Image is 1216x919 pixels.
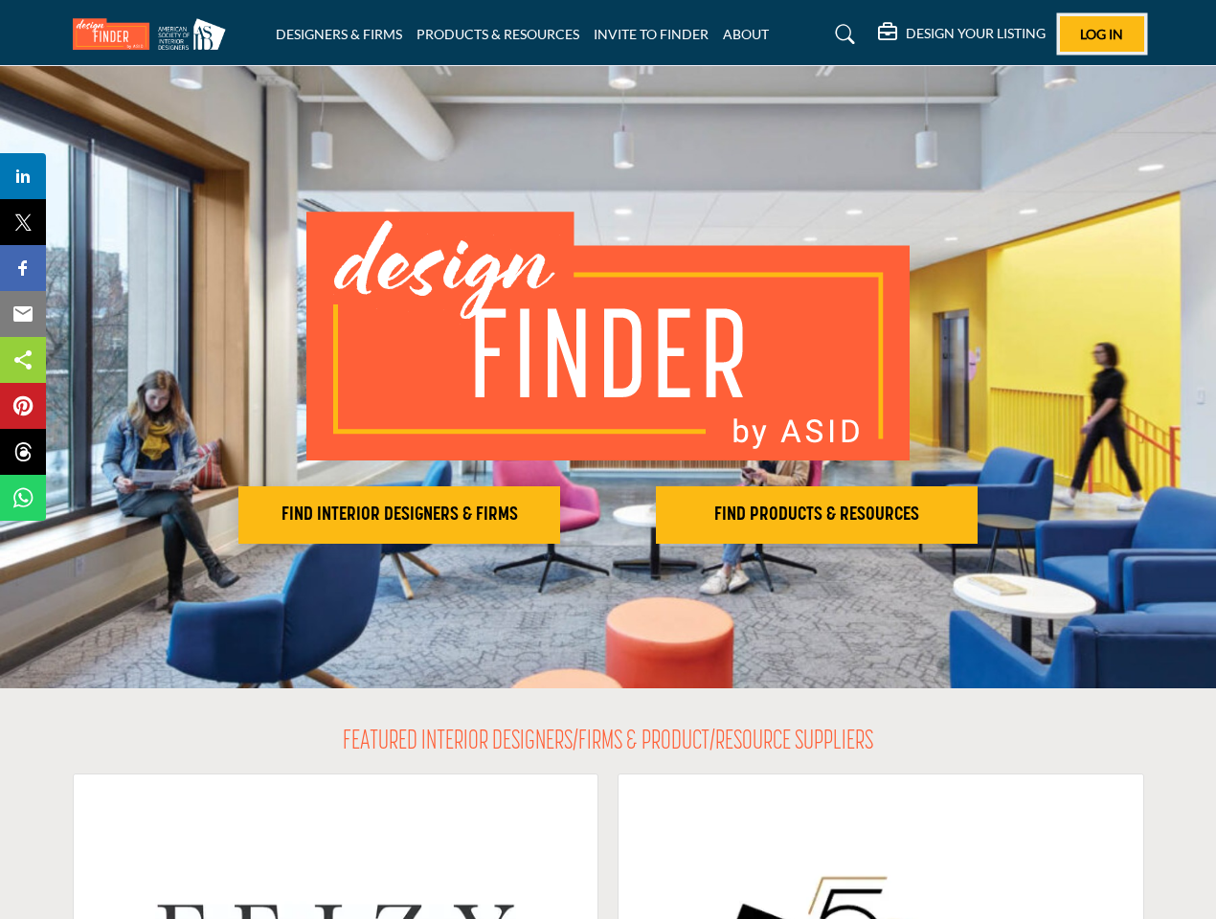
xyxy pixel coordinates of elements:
a: Search [817,19,867,50]
a: PRODUCTS & RESOURCES [417,26,579,42]
span: Log In [1080,26,1123,42]
img: image [306,212,910,460]
button: Log In [1060,16,1144,52]
h2: FIND INTERIOR DESIGNERS & FIRMS [244,504,554,527]
button: FIND INTERIOR DESIGNERS & FIRMS [238,486,560,544]
a: DESIGNERS & FIRMS [276,26,402,42]
h2: FEATURED INTERIOR DESIGNERS/FIRMS & PRODUCT/RESOURCE SUPPLIERS [343,727,873,759]
button: FIND PRODUCTS & RESOURCES [656,486,978,544]
h5: DESIGN YOUR LISTING [906,25,1046,42]
a: ABOUT [723,26,769,42]
a: INVITE TO FINDER [594,26,709,42]
h2: FIND PRODUCTS & RESOURCES [662,504,972,527]
img: Site Logo [73,18,236,50]
div: DESIGN YOUR LISTING [878,23,1046,46]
